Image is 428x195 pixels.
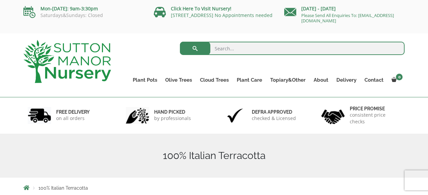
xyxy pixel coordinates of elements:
p: Saturdays&Sundays: Closed [23,13,144,18]
nav: Breadcrumbs [23,185,405,190]
a: Click Here To Visit Nursery! [171,5,231,12]
h6: hand picked [154,109,191,115]
h6: Price promise [350,106,401,112]
p: [DATE] - [DATE] [284,5,405,13]
h1: 100% Italian Terracotta [23,150,405,162]
img: logo [23,40,111,83]
a: Please Send All Enquiries To: [EMAIL_ADDRESS][DOMAIN_NAME] [301,12,394,24]
a: Topiary&Other [266,75,310,85]
h6: Defra approved [252,109,296,115]
p: checked & Licensed [252,115,296,122]
p: consistent price checks [350,112,401,125]
a: Contact [360,75,388,85]
img: 1.jpg [28,107,51,124]
a: Plant Care [233,75,266,85]
p: Mon-[DATE]: 9am-3:30pm [23,5,144,13]
span: 0 [396,74,403,80]
a: About [310,75,332,85]
p: on all orders [56,115,90,122]
span: 100% Italian Terracotta [38,185,88,191]
p: by professionals [154,115,191,122]
img: 2.jpg [126,107,149,124]
input: Search... [180,42,405,55]
img: 4.jpg [321,105,345,126]
a: Cloud Trees [196,75,233,85]
a: Plant Pots [129,75,161,85]
h6: FREE DELIVERY [56,109,90,115]
a: Delivery [332,75,360,85]
a: [STREET_ADDRESS] No Appointments needed [171,12,273,18]
a: 0 [388,75,405,85]
a: Olive Trees [161,75,196,85]
img: 3.jpg [223,107,247,124]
